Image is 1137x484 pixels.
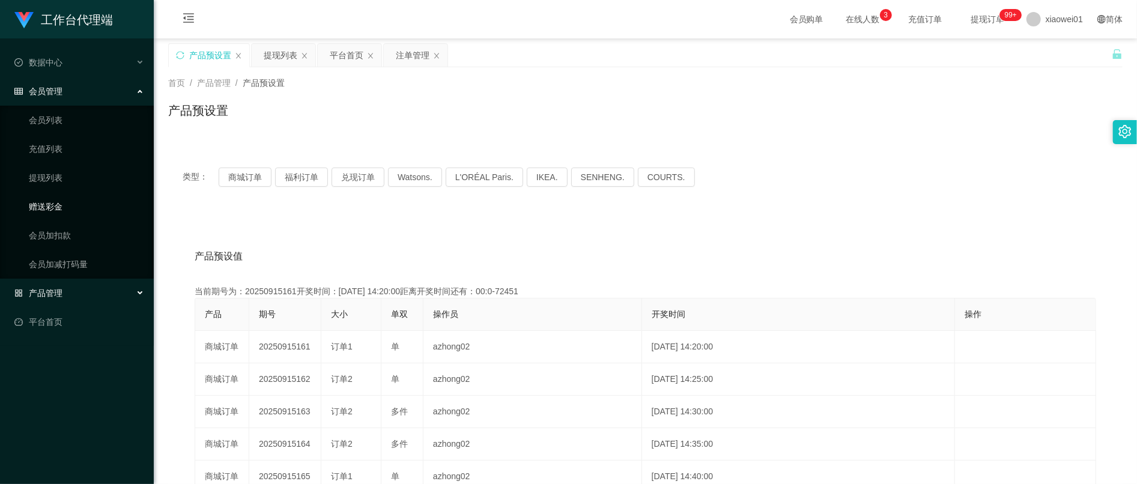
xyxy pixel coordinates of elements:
span: 操作 [965,309,981,319]
span: 在线人数 [840,15,886,23]
span: 单 [391,374,399,384]
td: [DATE] 14:25:00 [642,363,955,396]
td: [DATE] 14:35:00 [642,428,955,461]
img: logo.9652507e.png [14,12,34,29]
td: 商城订单 [195,331,249,363]
button: 商城订单 [219,168,271,187]
td: 20250915164 [249,428,321,461]
div: 产品预设置 [189,44,231,67]
span: 单 [391,342,399,351]
td: 20250915162 [249,363,321,396]
td: [DATE] 14:30:00 [642,396,955,428]
td: 20250915161 [249,331,321,363]
button: COURTS. [638,168,695,187]
h1: 产品预设置 [168,101,228,119]
span: 单 [391,471,399,481]
div: 平台首页 [330,44,363,67]
i: 图标: appstore-o [14,289,23,297]
button: 兑现订单 [332,168,384,187]
td: azhong02 [423,363,642,396]
span: 产品管理 [197,78,231,88]
a: 工作台代理端 [14,14,113,24]
span: 订单1 [331,342,353,351]
span: 多件 [391,439,408,449]
div: 当前期号为：20250915161开奖时间：[DATE] 14:20:00距离开奖时间还有：00:0-72451 [195,285,1096,298]
i: 图标: unlock [1112,49,1123,59]
i: 图标: setting [1118,125,1132,138]
td: 商城订单 [195,428,249,461]
td: azhong02 [423,331,642,363]
a: 会员加扣款 [29,223,144,247]
td: 商城订单 [195,363,249,396]
i: 图标: check-circle-o [14,58,23,67]
button: L'ORÉAL Paris. [446,168,523,187]
span: 产品管理 [14,288,62,298]
span: 产品预设置 [243,78,285,88]
button: IKEA. [527,168,568,187]
span: 产品预设值 [195,249,243,264]
sup: 1211 [1000,9,1022,21]
span: 订单2 [331,374,353,384]
td: 商城订单 [195,396,249,428]
button: 福利订单 [275,168,328,187]
span: 充值订单 [903,15,948,23]
i: 图标: close [235,52,242,59]
button: Watsons. [388,168,442,187]
span: 类型： [183,168,219,187]
span: 会员管理 [14,86,62,96]
span: 期号 [259,309,276,319]
i: 图标: table [14,87,23,95]
a: 图标: dashboard平台首页 [14,310,144,334]
span: 数据中心 [14,58,62,67]
i: 图标: sync [176,51,184,59]
span: 大小 [331,309,348,319]
a: 提现列表 [29,166,144,190]
td: azhong02 [423,428,642,461]
i: 图标: close [367,52,374,59]
span: 提现订单 [965,15,1011,23]
td: 20250915163 [249,396,321,428]
span: 多件 [391,407,408,416]
i: 图标: close [433,52,440,59]
a: 充值列表 [29,137,144,161]
div: 提现列表 [264,44,297,67]
a: 会员列表 [29,108,144,132]
span: 首页 [168,78,185,88]
a: 赠送彩金 [29,195,144,219]
i: 图标: close [301,52,308,59]
button: SENHENG. [571,168,634,187]
a: 会员加减打码量 [29,252,144,276]
span: / [235,78,238,88]
span: 操作员 [433,309,458,319]
span: / [190,78,192,88]
span: 订单1 [331,471,353,481]
span: 订单2 [331,439,353,449]
h1: 工作台代理端 [41,1,113,39]
i: 图标: global [1097,15,1106,23]
td: [DATE] 14:20:00 [642,331,955,363]
td: azhong02 [423,396,642,428]
div: 注单管理 [396,44,429,67]
i: 图标: menu-fold [168,1,209,39]
sup: 3 [880,9,892,21]
span: 订单2 [331,407,353,416]
p: 3 [884,9,888,21]
span: 单双 [391,309,408,319]
span: 产品 [205,309,222,319]
span: 开奖时间 [652,309,685,319]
